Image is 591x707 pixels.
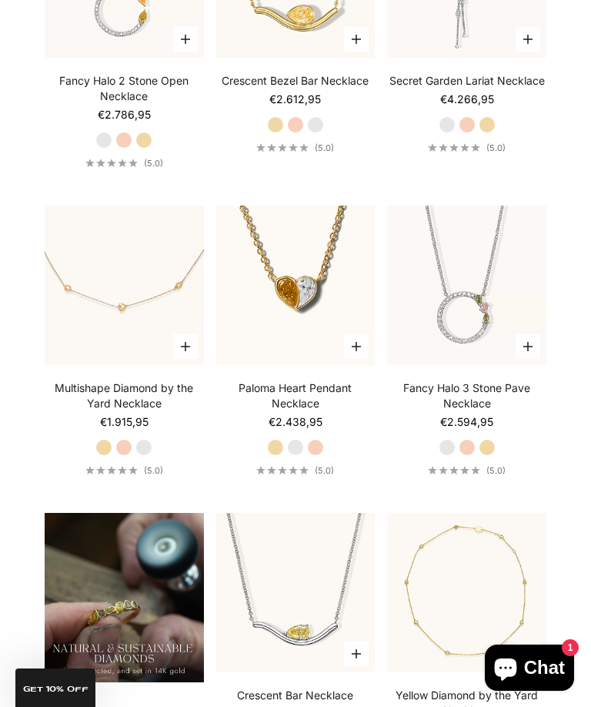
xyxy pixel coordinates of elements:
[45,206,204,365] img: #RoseGold
[428,466,480,474] div: 5.0 out of 5.0 stars
[256,465,334,476] a: 5.0 out of 5.0 stars(5.0)
[269,414,322,430] sale-price: €2.438,95
[100,414,149,430] sale-price: €1.915,95
[216,513,376,672] a: #YellowGold #RoseGold #WhiteGold
[45,73,204,104] a: Fancy Halo 2 Stone Open Necklace
[216,513,376,672] img: #WhiteGold
[440,92,494,107] sale-price: €4.266,95
[23,685,88,693] span: GET 10% Off
[480,645,579,695] inbox-online-store-chat: Shopify online store chat
[256,143,309,152] div: 5.0 out of 5.0 stars
[237,688,353,703] a: Crescent Bar Necklace
[486,465,506,476] span: (5.0)
[216,206,376,365] img: #YellowGold
[256,142,334,153] a: 5.0 out of 5.0 stars(5.0)
[315,142,334,153] span: (5.0)
[389,73,545,89] a: Secret Garden Lariat Necklace
[144,465,163,476] span: (5.0)
[486,142,506,153] span: (5.0)
[98,107,151,122] sale-price: €2.786,95
[45,380,204,411] a: Multishape Diamond by the Yard Necklace
[428,465,506,476] a: 5.0 out of 5.0 stars(5.0)
[85,466,138,474] div: 5.0 out of 5.0 stars
[387,206,546,365] a: #YellowGold #RoseGold #WhiteGold
[85,465,163,476] a: 5.0 out of 5.0 stars(5.0)
[315,465,334,476] span: (5.0)
[428,142,506,153] a: 5.0 out of 5.0 stars(5.0)
[387,380,546,411] a: Fancy Halo 3 Stone Pave Necklace
[269,92,321,107] sale-price: €2.612,95
[222,73,369,89] a: Crescent Bezel Bar Necklace
[216,380,376,411] a: Paloma Heart Pendant Necklace
[15,668,95,707] div: GET 10% Off
[387,206,546,365] img: #WhiteGold
[144,158,163,169] span: (5.0)
[440,414,493,430] sale-price: €2.594,95
[387,513,546,672] img: #YellowGold
[85,159,138,167] div: 5.0 out of 5.0 stars
[428,143,480,152] div: 5.0 out of 5.0 stars
[85,158,163,169] a: 5.0 out of 5.0 stars(5.0)
[256,466,309,474] div: 5.0 out of 5.0 stars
